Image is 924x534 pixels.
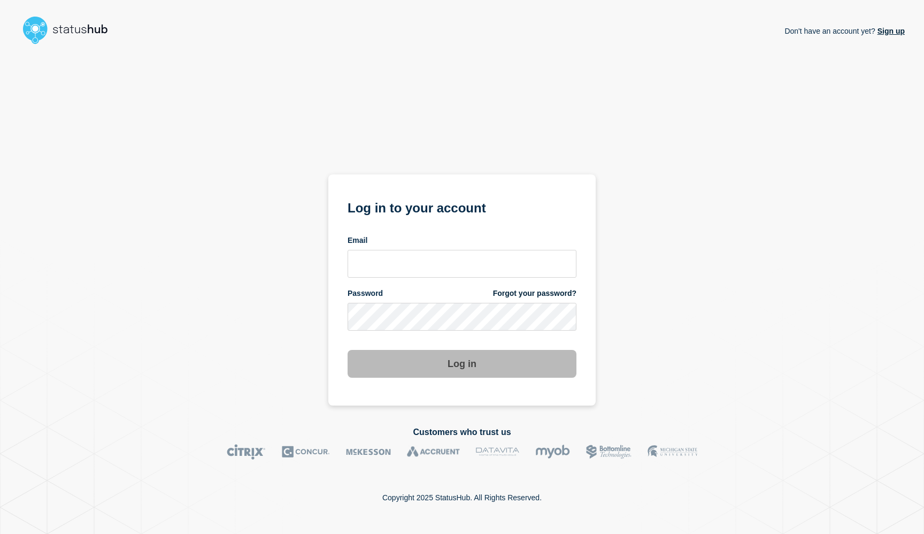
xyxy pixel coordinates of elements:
[586,444,632,460] img: Bottomline logo
[346,444,391,460] img: McKesson logo
[348,288,383,299] span: Password
[382,493,542,502] p: Copyright 2025 StatusHub. All Rights Reserved.
[282,444,330,460] img: Concur logo
[535,444,570,460] img: myob logo
[493,288,576,299] a: Forgot your password?
[476,444,519,460] img: DataVita logo
[407,444,460,460] img: Accruent logo
[648,444,697,460] img: MSU logo
[784,18,905,44] p: Don't have an account yet?
[348,235,367,246] span: Email
[875,27,905,35] a: Sign up
[19,428,905,437] h2: Customers who trust us
[348,303,576,331] input: password input
[348,197,576,217] h1: Log in to your account
[348,250,576,278] input: email input
[19,13,121,47] img: StatusHub logo
[227,444,266,460] img: Citrix logo
[348,350,576,378] button: Log in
